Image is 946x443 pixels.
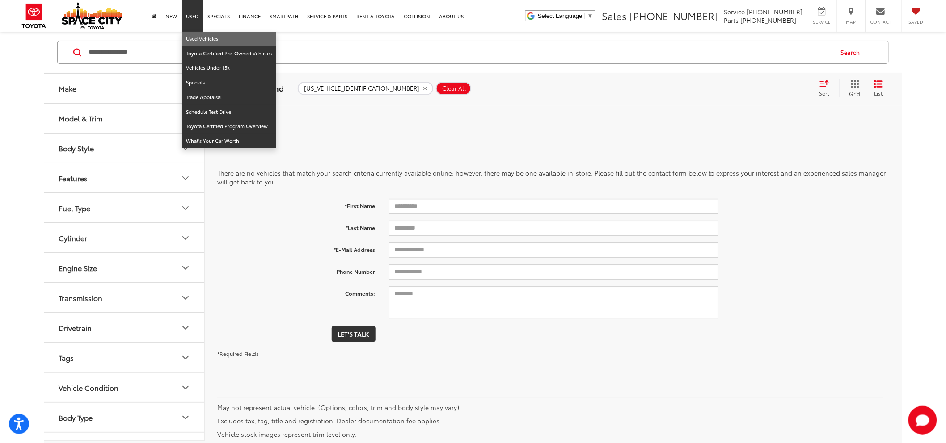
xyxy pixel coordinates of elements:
span: Sales [602,8,627,23]
div: Tags [59,353,74,362]
div: Body Type [180,412,191,423]
a: Used Vehicles [182,32,276,46]
a: Toyota Certified Program Overview [182,119,276,134]
div: Body Style [180,143,191,154]
div: Model & Trim [180,113,191,124]
span: Contact [870,19,891,25]
div: Fuel Type [180,203,191,213]
div: Engine Size [180,263,191,273]
span: Parts [724,16,739,25]
button: Clear All [436,82,471,95]
p: May not represent actual vehicle. (Options, colors, trim and body style may vary) [217,403,883,412]
a: What's Your Car Worth [182,134,276,148]
button: Body TypeBody Type [44,403,205,432]
button: Vehicle ConditionVehicle Condition [44,373,205,402]
div: Cylinder [180,233,191,243]
button: Search [832,41,873,63]
span: Grid [849,90,861,97]
span: [US_VEHICLE_IDENTIFICATION_NUMBER] [304,85,419,92]
span: ​ [585,13,585,19]
button: Fuel TypeFuel Type [44,193,205,222]
div: Make [180,83,191,94]
button: TagsTags [44,343,205,372]
span: Sort [819,89,829,97]
button: Let's Talk [332,326,376,342]
p: Excludes tax, tag, title and registration. Dealer documentation fee applies. [217,416,883,425]
button: CylinderCylinder [44,223,205,252]
span: ▼ [587,13,593,19]
small: *Required Fields [217,350,259,357]
span: [PHONE_NUMBER] [747,7,803,16]
a: Select Language​ [538,13,593,19]
div: Body Type [59,413,93,422]
button: Engine SizeEngine Size [44,253,205,282]
span: Select Language [538,13,583,19]
div: Body Style [59,144,94,152]
a: Specials [182,75,276,90]
svg: Start Chat [908,406,937,435]
div: Tags [180,352,191,363]
div: Make [59,84,76,92]
a: Vehicles Under 15k [182,61,276,75]
button: MakeMake [44,74,205,103]
img: Space City Toyota [62,2,122,29]
div: Features [180,173,191,184]
div: Cylinder [59,234,87,242]
div: Drivetrain [180,322,191,333]
span: Service [724,7,745,16]
div: Vehicle Condition [59,383,118,392]
span: Map [841,19,861,25]
a: Trade Appraisal [182,90,276,105]
button: FeaturesFeatures [44,163,205,192]
div: Features [59,174,88,182]
input: Search by Make, Model, or Keyword [88,42,832,63]
p: There are no vehicles that match your search criteria currently available online; however, there ... [217,168,890,186]
label: Comments: [211,286,382,297]
div: Drivetrain [59,323,92,332]
span: List [874,89,883,97]
div: Fuel Type [59,204,90,212]
button: TransmissionTransmission [44,283,205,312]
button: DrivetrainDrivetrain [44,313,205,342]
button: Grid View [839,79,867,97]
div: Vehicle Condition [180,382,191,393]
button: Select sort value [815,79,839,97]
a: Schedule Test Drive [182,105,276,120]
label: *First Name [211,199,382,210]
button: remove 5YFEPMAEXNP382926 [298,82,433,95]
span: Saved [906,19,926,25]
span: [PHONE_NUMBER] [741,16,797,25]
label: *E-Mail Address [211,242,382,254]
button: Body StyleBody Style [44,134,205,163]
div: Transmission [180,293,191,303]
span: [PHONE_NUMBER] [629,8,718,23]
span: Service [812,19,832,25]
a: Toyota Certified Pre-Owned Vehicles [182,46,276,61]
div: Engine Size [59,263,97,272]
label: Phone Number [211,264,382,276]
label: *Last Name [211,221,382,232]
button: Model & TrimModel & Trim [44,104,205,133]
div: Model & Trim [59,114,102,122]
button: List View [867,79,890,97]
span: Clear All [442,85,466,92]
div: Transmission [59,293,102,302]
p: Vehicle stock images represent trim level only. [217,430,883,439]
button: Toggle Chat Window [908,406,937,435]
